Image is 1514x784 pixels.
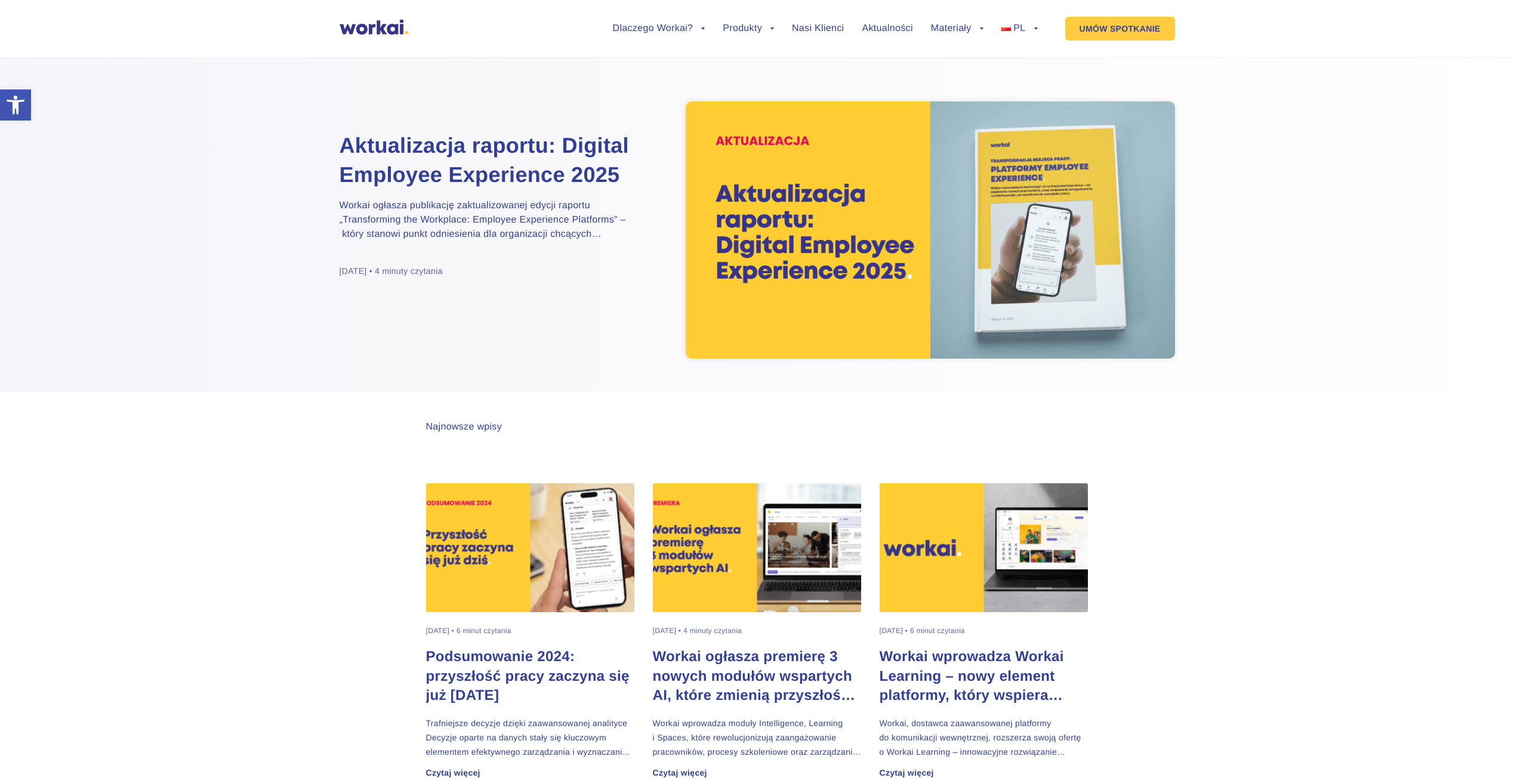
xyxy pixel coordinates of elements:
[931,24,983,33] a: Materiały
[880,627,965,635] div: [DATE] • 6 minut czytania
[340,266,443,277] div: [DATE] • 4 minuty czytania
[426,421,502,433] div: Najnowsze wpisy
[340,131,638,189] a: Aktualizacja raportu: Digital Employee Experience 2025
[426,483,635,612] img: przyszłość pracy
[340,199,638,242] p: Workai ogłasza publikację zaktualizowanej edycji raportu „Transforming the Workplace: Employee Ex...
[653,716,862,759] p: Workai wprowadza moduły Intelligence, Learning i Spaces, które rewolucjonizują zaangażowanie prac...
[723,24,774,33] a: Produkty
[792,24,844,33] a: Nasi Klienci
[426,716,635,759] p: Trafniejsze decyzje dzięki zaawansowanej analityce Decyzje oparte na danych stały się kluczowym e...
[653,647,862,705] a: Workai ogłasza premierę 3 nowych modułów wspartych AI, które zmienią przyszłość pracy
[426,627,511,635] div: [DATE] • 6 minut czytania
[862,24,912,33] a: Aktualności
[686,101,1175,359] img: raport digital employee experience 2025
[1065,17,1175,41] a: UMÓW SPOTKANIE
[426,768,480,777] a: Czytaj więcej
[613,24,705,33] a: Dlaczego Workai?
[1013,23,1025,33] span: PL
[653,627,742,635] div: [DATE] • 4 minuty czytania
[653,768,707,777] a: Czytaj więcej
[880,647,1089,705] a: Workai wprowadza Workai Learning – nowy element platformy, który wspiera zaangażowanie i rozwój p...
[426,647,635,705] a: Podsumowanie 2024: przyszłość pracy zaczyna się już [DATE]
[880,768,934,777] a: Czytaj więcej
[880,716,1089,759] p: Workai, dostawca zaawansowanej platformy do komunikacji wewnętrznej, rozszerza swoją ofertę o Wor...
